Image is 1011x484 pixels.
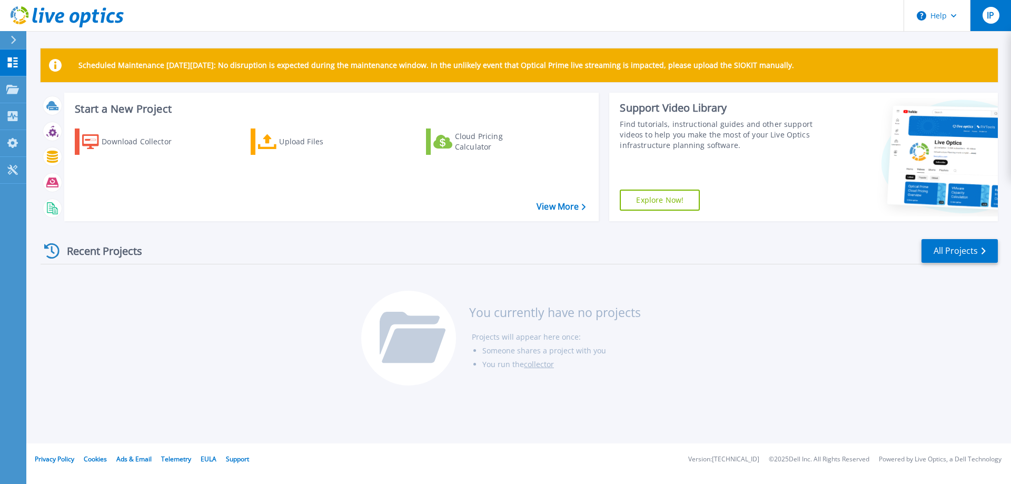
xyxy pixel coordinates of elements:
[987,11,994,19] span: IP
[84,455,107,463] a: Cookies
[251,129,368,155] a: Upload Files
[75,129,192,155] a: Download Collector
[78,61,794,70] p: Scheduled Maintenance [DATE][DATE]: No disruption is expected during the maintenance window. In t...
[35,455,74,463] a: Privacy Policy
[879,456,1002,463] li: Powered by Live Optics, a Dell Technology
[75,103,586,115] h3: Start a New Project
[537,202,586,212] a: View More
[769,456,869,463] li: © 2025 Dell Inc. All Rights Reserved
[455,131,539,152] div: Cloud Pricing Calculator
[524,359,554,369] a: collector
[620,190,700,211] a: Explore Now!
[469,307,641,318] h3: You currently have no projects
[116,455,152,463] a: Ads & Email
[620,101,818,115] div: Support Video Library
[161,455,191,463] a: Telemetry
[472,330,641,344] li: Projects will appear here once:
[41,238,156,264] div: Recent Projects
[102,131,186,152] div: Download Collector
[688,456,759,463] li: Version: [TECHNICAL_ID]
[226,455,249,463] a: Support
[482,358,641,371] li: You run the
[921,239,998,263] a: All Projects
[482,344,641,358] li: Someone shares a project with you
[620,119,818,151] div: Find tutorials, instructional guides and other support videos to help you make the most of your L...
[201,455,216,463] a: EULA
[426,129,543,155] a: Cloud Pricing Calculator
[279,131,363,152] div: Upload Files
